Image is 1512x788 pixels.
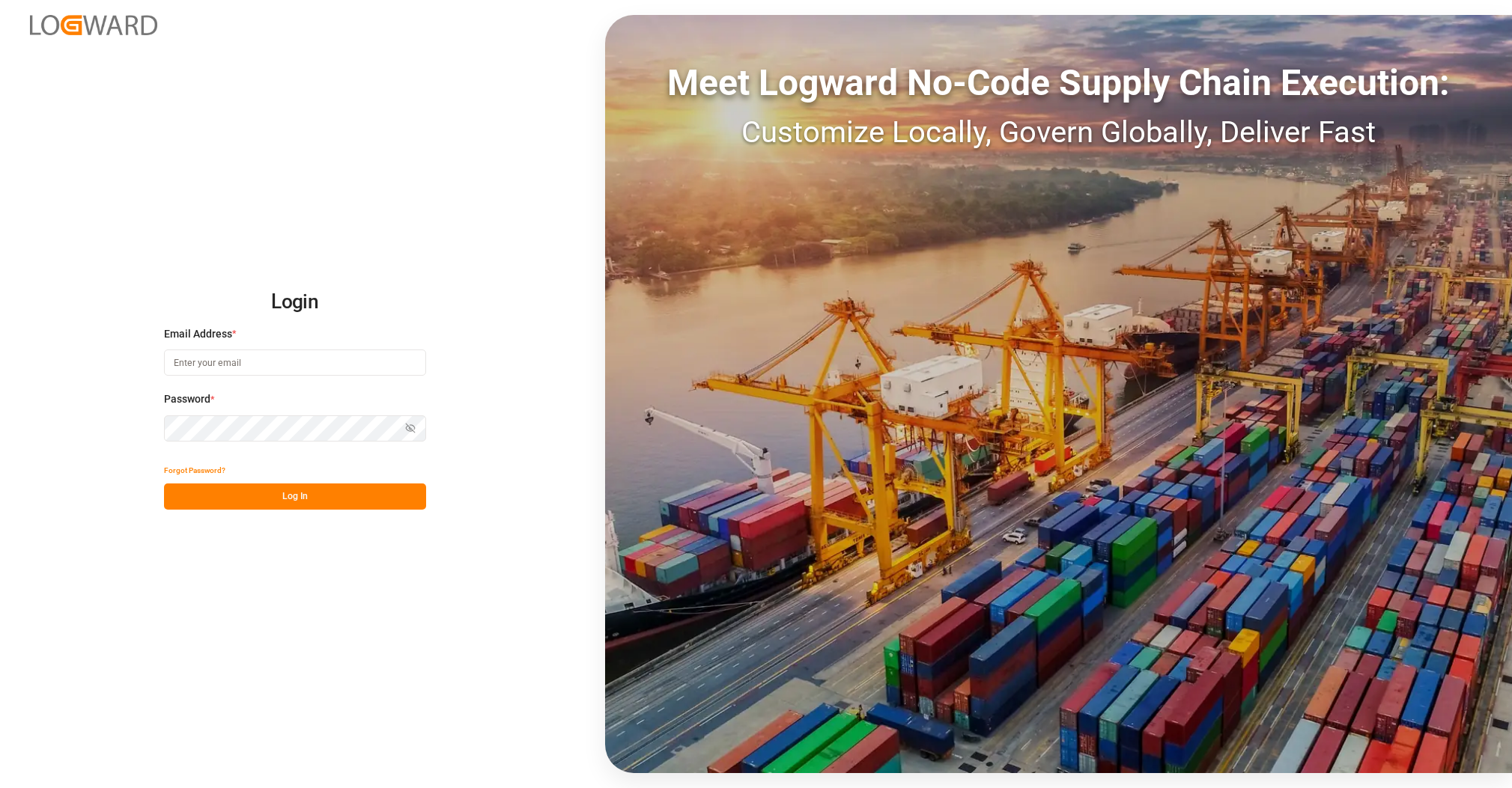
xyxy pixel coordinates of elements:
[164,278,426,326] h2: Login
[164,483,426,510] button: Log In
[605,56,1512,110] div: Meet Logward No-Code Supply Chain Execution:
[605,110,1512,155] div: Customize Locally, Govern Globally, Deliver Fast
[164,457,225,483] button: Forgot Password?
[164,391,210,407] span: Password
[164,349,426,376] input: Enter your email
[164,326,232,342] span: Email Address
[30,15,157,35] img: Logward_new_orange.png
